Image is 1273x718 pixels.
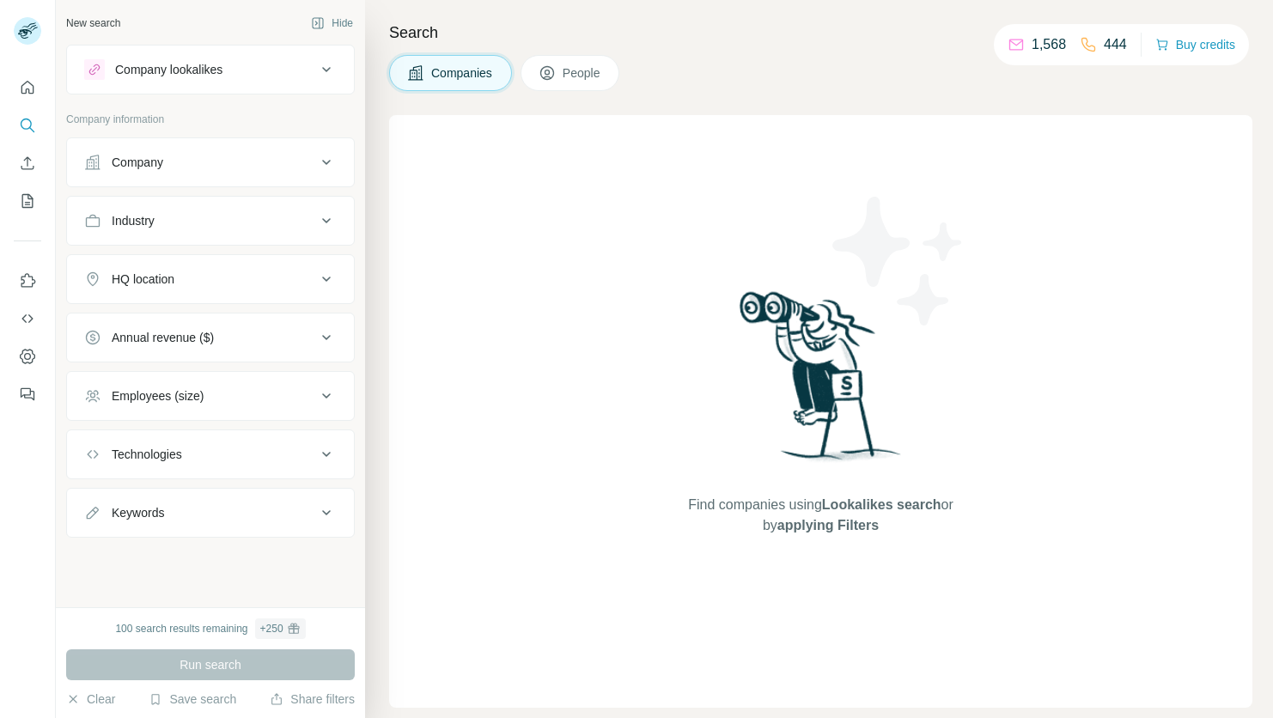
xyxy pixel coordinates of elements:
button: Save search [149,691,236,708]
div: Technologies [112,446,182,463]
button: Clear [66,691,115,708]
button: Enrich CSV [14,148,41,179]
span: applying Filters [777,518,879,532]
button: HQ location [67,259,354,300]
button: Industry [67,200,354,241]
button: Search [14,110,41,141]
button: Use Surfe on LinkedIn [14,265,41,296]
button: Employees (size) [67,375,354,417]
div: Employees (size) [112,387,204,405]
span: Lookalikes search [822,497,941,512]
button: Company [67,142,354,183]
img: Surfe Illustration - Stars [821,184,976,338]
button: Dashboard [14,341,41,372]
span: People [563,64,602,82]
div: Company lookalikes [115,61,222,78]
button: Buy credits [1155,33,1235,57]
div: Annual revenue ($) [112,329,214,346]
button: Technologies [67,434,354,475]
div: Keywords [112,504,164,521]
p: Company information [66,112,355,127]
button: Feedback [14,379,41,410]
h4: Search [389,21,1252,45]
div: Company [112,154,163,171]
button: My lists [14,186,41,216]
button: Annual revenue ($) [67,317,354,358]
div: 100 search results remaining [115,618,305,639]
div: HQ location [112,271,174,288]
p: 444 [1104,34,1127,55]
span: Companies [431,64,494,82]
button: Company lookalikes [67,49,354,90]
div: New search [66,15,120,31]
div: Industry [112,212,155,229]
p: 1,568 [1032,34,1066,55]
div: + 250 [260,621,283,636]
button: Hide [299,10,365,36]
img: Surfe Illustration - Woman searching with binoculars [732,287,911,478]
button: Share filters [270,691,355,708]
span: Find companies using or by [683,495,958,536]
button: Keywords [67,492,354,533]
button: Quick start [14,72,41,103]
button: Use Surfe API [14,303,41,334]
